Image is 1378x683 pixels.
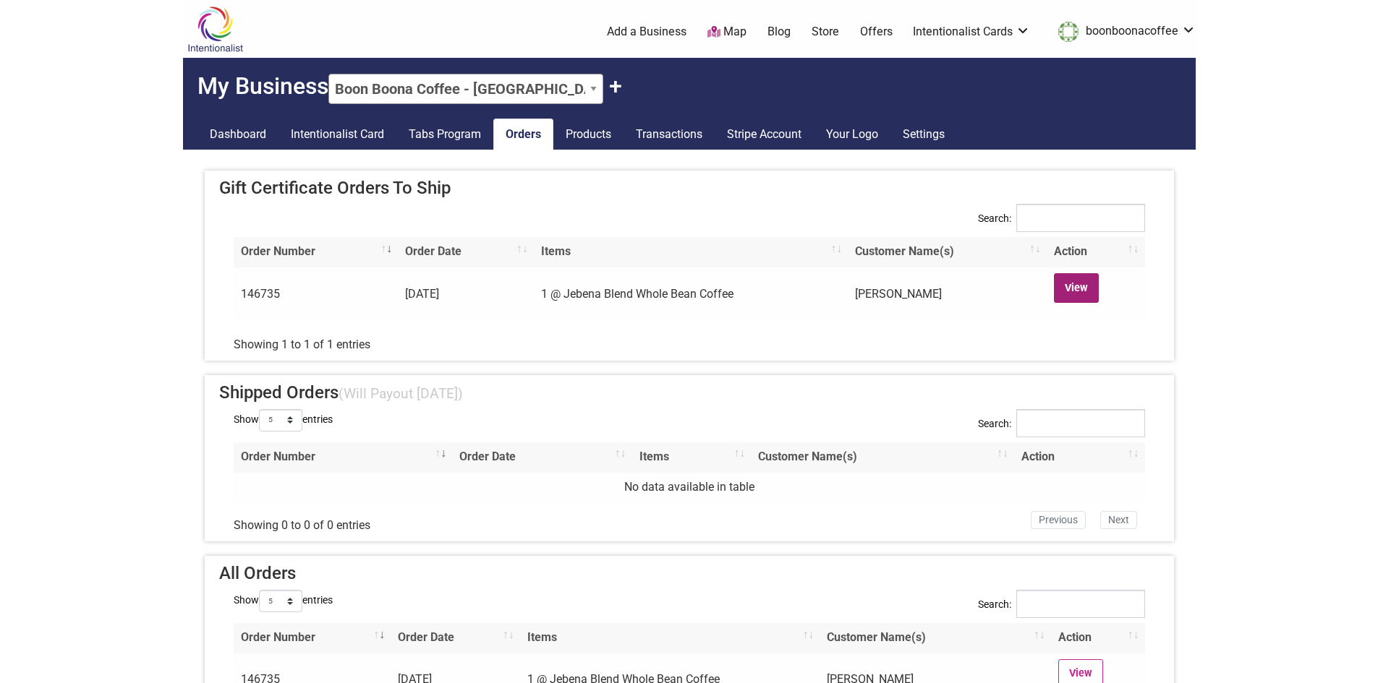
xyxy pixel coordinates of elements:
td: No data available in table [234,473,1145,503]
h4: Gift Certificate Orders To Ship [219,178,1160,199]
th: Order Number: activate to sort column ascending [234,623,391,653]
th: Order Date: activate to sort column ascending [398,237,534,267]
th: Order Number: activate to sort column ascending [234,237,399,267]
button: Claim Another [609,72,622,100]
a: Intentionalist Card [278,119,396,150]
div: Showing 0 to 0 of 0 entries [234,507,601,535]
th: Action: activate to sort column ascending [1047,237,1145,267]
a: Blog [767,24,791,40]
th: Order Number: activate to sort column ascending [234,442,452,473]
label: Show entries [234,409,333,431]
label: Search: [978,409,1145,449]
a: Intentionalist Cards [913,24,1030,40]
a: Offers [860,24,893,40]
a: Settings [890,119,957,150]
input: Search: [1016,409,1145,437]
td: [DATE] [398,267,534,322]
h4: Shipped Orders [219,382,1160,403]
small: (Will Payout [DATE]) [339,385,463,402]
a: Store [812,24,839,40]
th: Items: activate to sort column ascending [632,442,752,473]
th: Order Date: activate to sort column ascending [391,623,520,653]
a: Map [707,24,747,40]
a: Transactions [624,119,715,150]
img: Intentionalist [181,6,250,53]
th: Items: activate to sort column ascending [534,237,848,267]
a: boonboonacoffee [1051,19,1196,45]
th: Customer Name(s): activate to sort column ascending [820,623,1050,653]
h2: My Business [183,58,1196,104]
th: Action: activate to sort column ascending [1051,623,1145,653]
a: Tabs Program [396,119,493,150]
td: 146735 [234,267,399,322]
a: Dashboard [197,119,278,150]
a: Stripe Account [715,119,814,150]
th: Customer Name(s): activate to sort column ascending [848,237,1047,267]
label: Show entries [234,590,333,612]
div: Showing 1 to 1 of 1 entries [234,326,601,353]
td: 1 @ Jebena Blend Whole Bean Coffee [534,267,848,322]
a: Your Logo [814,119,890,150]
label: Search: [978,590,1145,630]
select: Showentries [259,590,302,612]
label: Search: [978,204,1145,244]
th: Order Date: activate to sort column ascending [452,442,632,473]
th: Customer Name(s): activate to sort column ascending [751,442,1013,473]
input: Search: [1016,204,1145,232]
a: View [1054,273,1100,303]
h4: All Orders [219,563,1160,584]
td: [PERSON_NAME] [848,267,1047,322]
th: Items: activate to sort column ascending [520,623,820,653]
a: Products [553,119,624,150]
input: Search: [1016,590,1145,618]
a: Add a Business [607,24,686,40]
select: Showentries [259,409,302,431]
th: Action: activate to sort column ascending [1014,442,1145,473]
a: Orders [493,119,553,150]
